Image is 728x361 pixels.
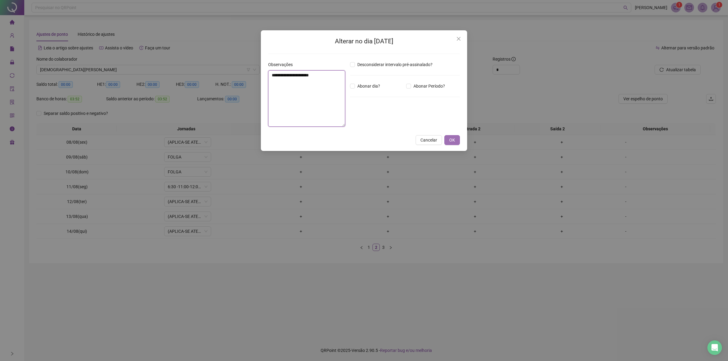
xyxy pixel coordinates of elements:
span: close [456,36,461,41]
span: OK [449,137,455,143]
label: Observações [268,61,297,68]
span: Abonar dia? [355,83,383,89]
button: Close [454,34,463,44]
span: Abonar Período? [411,83,447,89]
button: OK [444,135,460,145]
button: Cancelar [416,135,442,145]
span: Desconsiderar intervalo pré-assinalado? [355,61,435,68]
h2: Alterar no dia [DATE] [268,36,460,46]
span: Cancelar [420,137,437,143]
div: Open Intercom Messenger [707,340,722,355]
